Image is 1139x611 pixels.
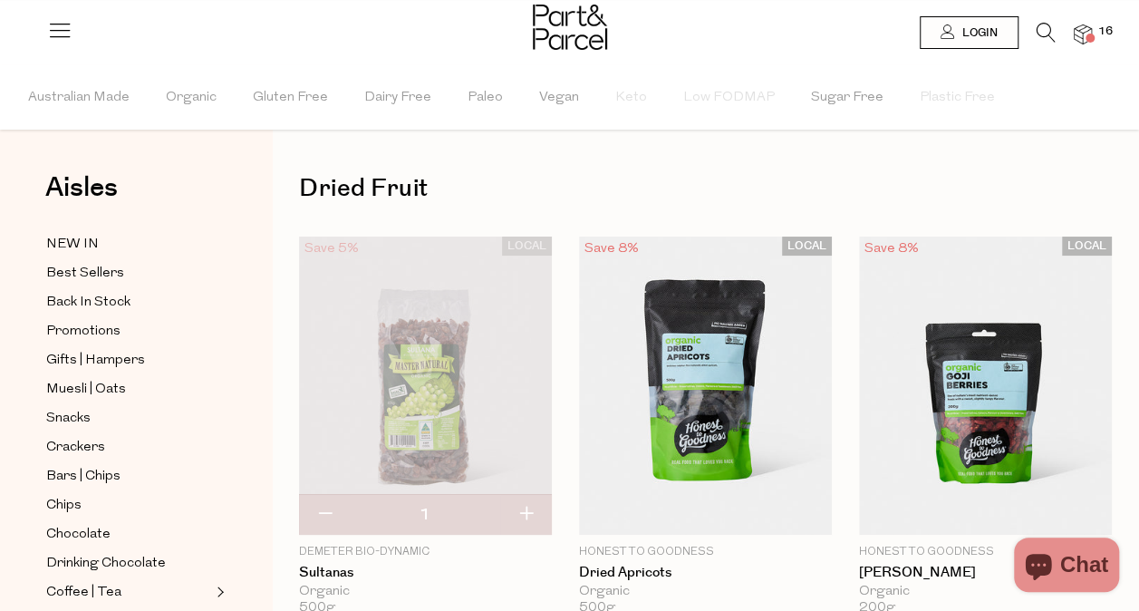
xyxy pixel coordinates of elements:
[46,349,211,372] a: Gifts | Hampers
[46,378,211,401] a: Muesli | Oats
[859,237,1112,535] img: Goji Berries
[920,16,1018,49] a: Login
[579,565,832,581] a: Dried Apricots
[958,25,998,41] span: Login
[299,168,1112,209] h1: Dried Fruit
[46,320,211,343] a: Promotions
[1062,237,1112,256] span: LOCAL
[45,168,118,208] span: Aisles
[212,581,225,603] button: Expand/Collapse Coffee | Tea
[45,174,118,219] a: Aisles
[299,237,364,261] div: Save 5%
[859,584,1112,600] div: Organic
[46,582,121,604] span: Coffee | Tea
[579,237,644,261] div: Save 8%
[46,437,105,459] span: Crackers
[46,407,211,430] a: Snacks
[539,66,579,130] span: Vegan
[1009,538,1125,596] inbox-online-store-chat: Shopify online store chat
[46,552,211,575] a: Drinking Chocolate
[46,495,82,517] span: Chips
[859,565,1112,581] a: [PERSON_NAME]
[46,523,211,546] a: Chocolate
[364,66,431,130] span: Dairy Free
[46,581,211,604] a: Coffee | Tea
[46,263,124,285] span: Best Sellers
[468,66,503,130] span: Paleo
[46,466,121,488] span: Bars | Chips
[46,436,211,459] a: Crackers
[1094,24,1117,40] span: 16
[299,584,552,600] div: Organic
[299,237,552,535] img: Sultanas
[46,292,130,314] span: Back In Stock
[46,553,166,575] span: Drinking Chocolate
[683,66,775,130] span: Low FODMAP
[502,237,552,256] span: LOCAL
[920,66,995,130] span: Plastic Free
[166,66,217,130] span: Organic
[46,321,121,343] span: Promotions
[46,524,111,546] span: Chocolate
[811,66,883,130] span: Sugar Free
[782,237,832,256] span: LOCAL
[299,565,552,581] a: Sultanas
[28,66,130,130] span: Australian Made
[1074,24,1092,44] a: 16
[253,66,328,130] span: Gluten Free
[533,5,607,50] img: Part&Parcel
[615,66,647,130] span: Keto
[579,584,832,600] div: Organic
[46,494,211,517] a: Chips
[46,262,211,285] a: Best Sellers
[859,544,1112,560] p: Honest to Goodness
[299,544,552,560] p: Demeter Bio-Dynamic
[46,408,91,430] span: Snacks
[46,233,211,256] a: NEW IN
[579,237,832,535] img: Dried Apricots
[859,237,924,261] div: Save 8%
[46,379,126,401] span: Muesli | Oats
[46,234,99,256] span: NEW IN
[46,350,145,372] span: Gifts | Hampers
[46,291,211,314] a: Back In Stock
[46,465,211,488] a: Bars | Chips
[579,544,832,560] p: Honest to Goodness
